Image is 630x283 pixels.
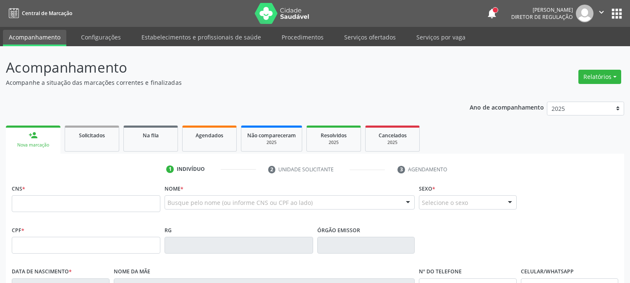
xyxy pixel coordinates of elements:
[167,198,313,207] span: Busque pelo nome (ou informe CNS ou CPF ao lado)
[371,139,413,146] div: 2025
[419,265,462,278] label: Nº do Telefone
[597,8,606,17] i: 
[6,78,439,87] p: Acompanhe a situação das marcações correntes e finalizadas
[6,57,439,78] p: Acompanhamento
[511,13,573,21] span: Diretor de regulação
[196,132,223,139] span: Agendados
[247,139,296,146] div: 2025
[379,132,407,139] span: Cancelados
[247,132,296,139] span: Não compareceram
[276,30,329,45] a: Procedimentos
[422,198,468,207] span: Selecione o sexo
[511,6,573,13] div: [PERSON_NAME]
[136,30,267,45] a: Estabelecimentos e profissionais de saúde
[165,224,172,237] label: RG
[338,30,402,45] a: Serviços ofertados
[313,139,355,146] div: 2025
[12,142,55,148] div: Nova marcação
[12,265,72,278] label: Data de nascimento
[29,131,38,140] div: person_add
[578,70,621,84] button: Relatórios
[317,224,360,237] label: Órgão emissor
[79,132,105,139] span: Solicitados
[321,132,347,139] span: Resolvidos
[419,182,435,195] label: Sexo
[143,132,159,139] span: Na fila
[6,6,72,20] a: Central de Marcação
[22,10,72,17] span: Central de Marcação
[521,265,574,278] label: Celular/WhatsApp
[486,8,498,19] button: notifications
[12,182,25,195] label: CNS
[410,30,471,45] a: Serviços por vaga
[75,30,127,45] a: Configurações
[12,224,24,237] label: CPF
[165,182,183,195] label: Nome
[166,165,174,173] div: 1
[470,102,544,112] p: Ano de acompanhamento
[576,5,593,22] img: img
[114,265,150,278] label: Nome da mãe
[609,6,624,21] button: apps
[593,5,609,22] button: 
[177,165,205,173] div: Indivíduo
[3,30,66,46] a: Acompanhamento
